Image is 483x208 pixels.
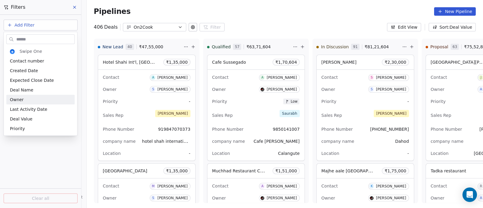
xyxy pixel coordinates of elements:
div: Suggestions [6,46,75,133]
span: Priority [10,126,25,132]
span: Expected Close Date [10,77,54,83]
span: Owner [10,97,24,103]
span: Deal Name [10,87,34,93]
span: Contact number [10,58,44,64]
span: Deal Value [10,116,33,122]
span: Created Date [10,68,38,74]
span: Last Activity Date [10,106,47,112]
img: cropped-swipepages4x-32x32.png [10,49,15,54]
span: Swipe One [20,48,42,54]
